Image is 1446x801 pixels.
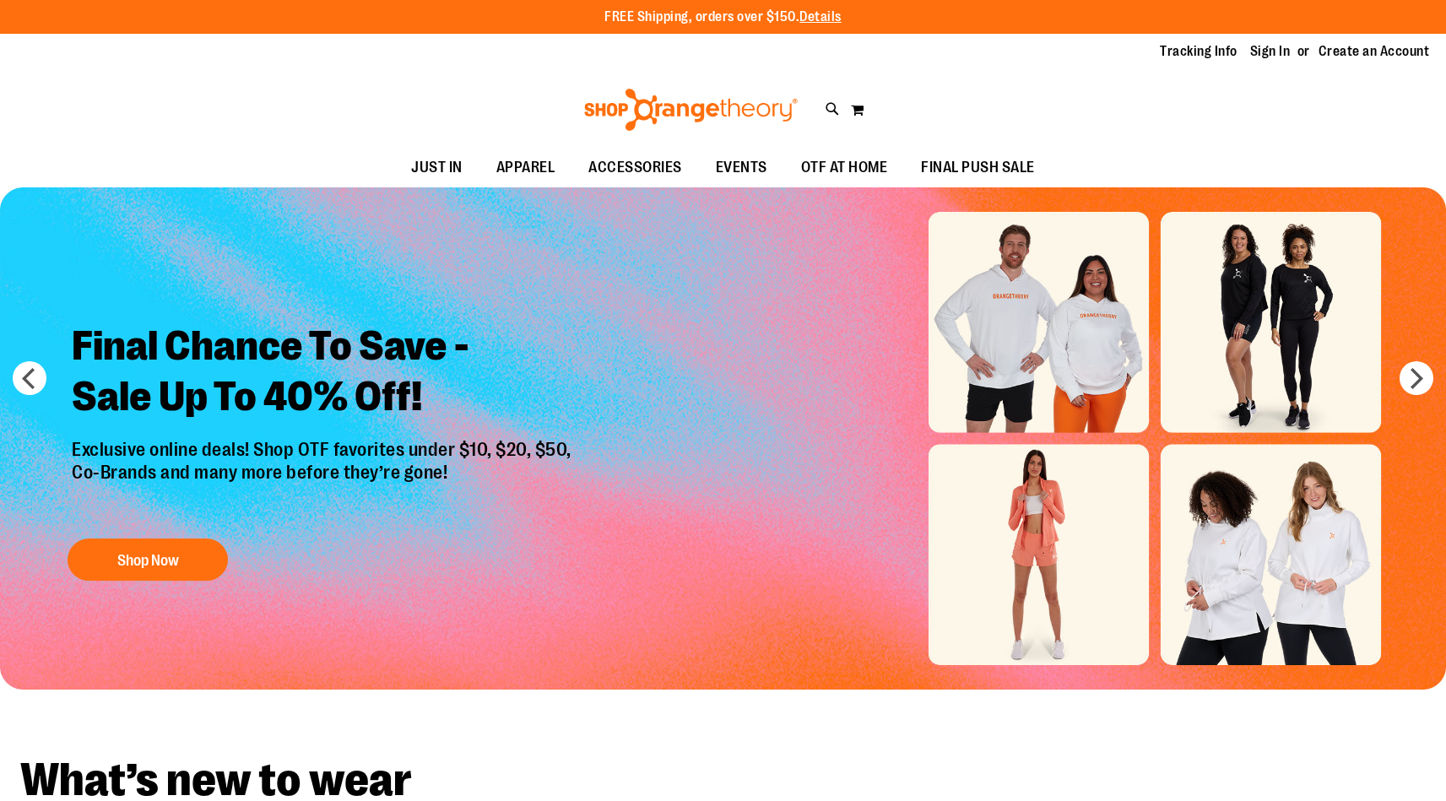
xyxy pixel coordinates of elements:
[68,539,228,581] button: Shop Now
[496,149,555,187] span: APPAREL
[588,149,682,187] span: ACCESSORIES
[1319,42,1430,61] a: Create an Account
[59,308,588,439] h2: Final Chance To Save - Sale Up To 40% Off!
[13,361,46,395] button: prev
[1400,361,1433,395] button: next
[582,89,800,131] img: Shop Orangetheory
[716,149,767,187] span: EVENTS
[799,9,842,24] a: Details
[801,149,888,187] span: OTF AT HOME
[1250,42,1291,61] a: Sign In
[604,8,842,27] p: FREE Shipping, orders over $150.
[411,149,463,187] span: JUST IN
[59,308,588,589] a: Final Chance To Save -Sale Up To 40% Off! Exclusive online deals! Shop OTF favorites under $10, $...
[1160,42,1237,61] a: Tracking Info
[59,439,588,522] p: Exclusive online deals! Shop OTF favorites under $10, $20, $50, Co-Brands and many more before th...
[921,149,1035,187] span: FINAL PUSH SALE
